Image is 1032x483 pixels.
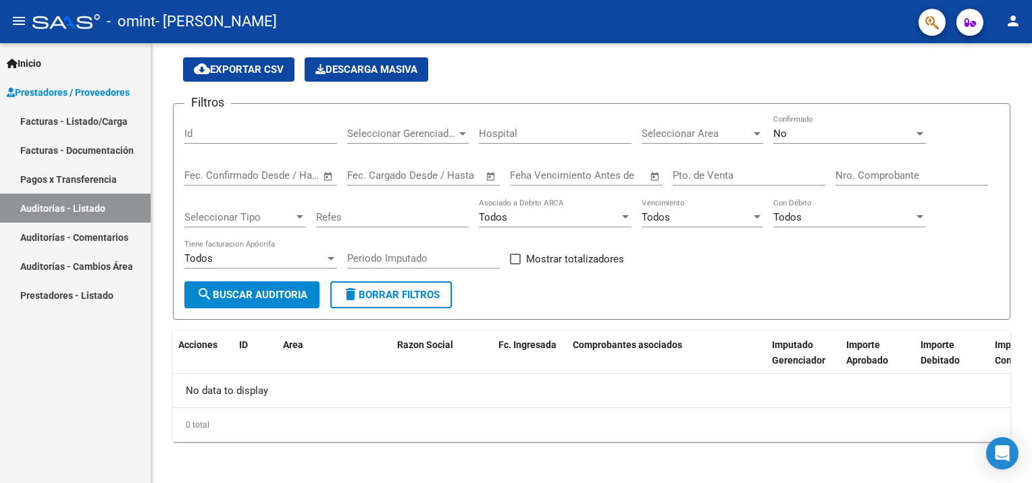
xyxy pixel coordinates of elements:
[397,339,453,350] span: Razon Social
[11,13,27,29] mat-icon: menu
[642,211,670,223] span: Todos
[986,437,1018,470] div: Open Intercom Messenger
[305,57,428,82] button: Descarga Masiva
[173,374,1010,407] div: No data to display
[392,331,493,390] datatable-header-cell: Razon Social
[305,57,428,82] app-download-masive: Descarga masiva de comprobantes (adjuntos)
[178,339,217,350] span: Acciones
[173,331,234,390] datatable-header-cell: Acciones
[283,339,303,350] span: Area
[197,289,307,301] span: Buscar Auditoria
[239,339,248,350] span: ID
[183,57,294,82] button: Exportar CSV
[921,339,960,366] span: Importe Debitado
[479,211,507,223] span: Todos
[194,63,284,76] span: Exportar CSV
[347,169,402,181] input: Fecha inicio
[184,211,294,223] span: Seleccionar Tipo
[648,169,663,184] button: Open calendar
[7,56,41,71] span: Inicio
[315,63,417,76] span: Descarga Masiva
[251,169,317,181] input: Fecha fin
[155,7,277,36] span: - [PERSON_NAME]
[484,169,499,184] button: Open calendar
[7,85,130,100] span: Prestadores / Proveedores
[184,281,319,308] button: Buscar Auditoria
[197,286,213,302] mat-icon: search
[184,169,239,181] input: Fecha inicio
[773,211,802,223] span: Todos
[915,331,989,390] datatable-header-cell: Importe Debitado
[573,339,682,350] span: Comprobantes asociados
[567,331,767,390] datatable-header-cell: Comprobantes asociados
[526,251,624,267] span: Mostrar totalizadores
[841,331,915,390] datatable-header-cell: Importe Aprobado
[498,339,557,350] span: Fc. Ingresada
[773,127,787,140] span: No
[772,339,825,366] span: Imputado Gerenciador
[342,286,359,302] mat-icon: delete
[278,331,372,390] datatable-header-cell: Area
[347,127,457,140] span: Seleccionar Gerenciador
[493,331,567,390] datatable-header-cell: Fc. Ingresada
[414,169,480,181] input: Fecha fin
[846,339,888,366] span: Importe Aprobado
[184,252,213,264] span: Todos
[321,169,336,184] button: Open calendar
[1005,13,1021,29] mat-icon: person
[194,61,210,77] mat-icon: cloud_download
[184,93,231,112] h3: Filtros
[173,408,1010,442] div: 0 total
[767,331,841,390] datatable-header-cell: Imputado Gerenciador
[107,7,155,36] span: - omint
[642,127,751,140] span: Seleccionar Area
[342,289,440,301] span: Borrar Filtros
[330,281,452,308] button: Borrar Filtros
[234,331,278,390] datatable-header-cell: ID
